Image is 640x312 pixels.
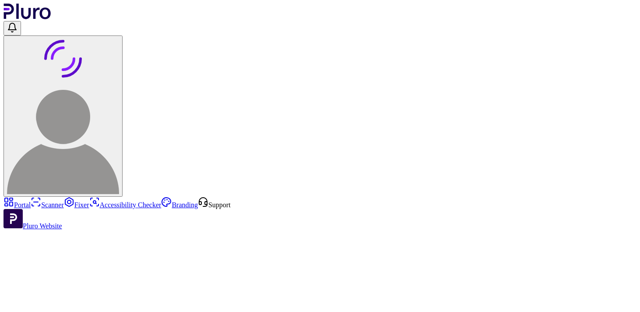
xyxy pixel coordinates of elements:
[89,201,162,209] a: Accessibility Checker
[161,201,198,209] a: Branding
[64,201,89,209] a: Fixer
[4,201,31,209] a: Portal
[4,35,123,197] button: User avatar
[4,222,62,230] a: Open Pluro Website
[4,13,51,21] a: Logo
[7,82,119,194] img: User avatar
[198,201,231,209] a: Open Support screen
[4,197,636,230] aside: Sidebar menu
[31,201,64,209] a: Scanner
[4,21,21,35] button: Open notifications, you have undefined new notifications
